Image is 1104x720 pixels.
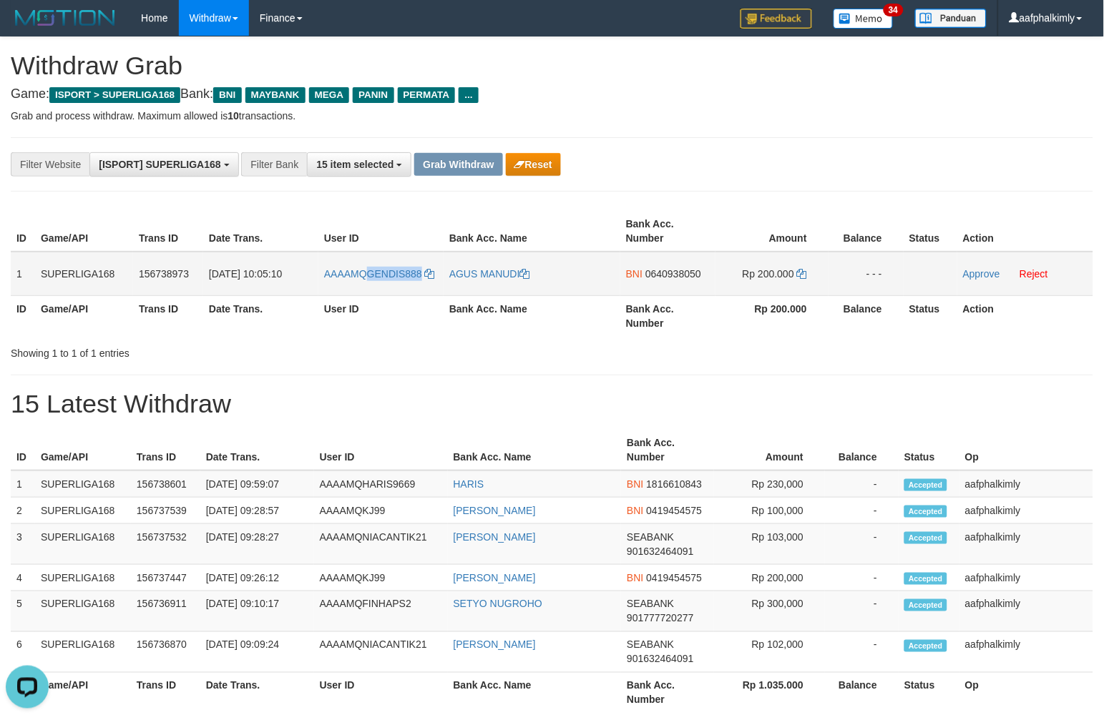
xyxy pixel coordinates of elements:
th: Balance [825,673,899,714]
a: Approve [963,268,1000,280]
th: Bank Acc. Number [620,295,715,336]
td: aafphalkimly [959,565,1093,591]
td: SUPERLIGA168 [35,632,131,673]
span: Accepted [904,479,947,491]
a: [PERSON_NAME] [454,531,536,543]
div: Showing 1 to 1 of 1 entries [11,340,449,360]
th: Balance [829,295,904,336]
th: ID [11,295,35,336]
td: 156737532 [131,524,200,565]
td: 1 [11,252,35,296]
th: Status [899,430,959,470]
span: Copy 1816610843 to clipboard [647,478,703,490]
th: Game/API [35,295,133,336]
td: AAAAMQFINHAPS2 [314,591,448,632]
img: Feedback.jpg [741,9,812,29]
span: Accepted [904,640,947,652]
a: [PERSON_NAME] [454,572,536,583]
td: 1 [11,470,35,498]
span: BNI [213,87,241,103]
td: Rp 200,000 [714,565,825,591]
th: Bank Acc. Number [620,211,715,252]
a: SETYO NUGROHO [454,598,542,610]
td: [DATE] 09:28:57 [200,498,314,524]
td: 6 [11,632,35,673]
td: 3 [11,524,35,565]
span: BNI [626,268,643,280]
div: Filter Bank [241,152,307,177]
span: MAYBANK [245,87,306,103]
td: AAAAMQKJ99 [314,498,448,524]
td: - [825,524,899,565]
span: [DATE] 10:05:10 [209,268,282,280]
td: aafphalkimly [959,470,1093,498]
span: 34 [884,4,903,16]
td: 156738601 [131,470,200,498]
h1: 15 Latest Withdraw [11,390,1093,418]
img: panduan.png [915,9,987,28]
span: SEABANK [627,598,674,610]
a: Copy 200000 to clipboard [797,268,807,280]
td: SUPERLIGA168 [35,524,131,565]
p: Grab and process withdraw. Maximum allowed is transactions. [11,109,1093,123]
td: aafphalkimly [959,524,1093,565]
th: Date Trans. [203,295,318,336]
td: Rp 300,000 [714,591,825,632]
th: Status [899,673,959,714]
th: Trans ID [131,430,200,470]
th: Bank Acc. Name [444,295,620,336]
th: Date Trans. [200,673,314,714]
span: Rp 200.000 [743,268,794,280]
td: [DATE] 09:09:24 [200,632,314,673]
h4: Game: Bank: [11,87,1093,102]
span: AAAAMQGENDIS888 [324,268,422,280]
th: ID [11,211,35,252]
th: Game/API [35,211,133,252]
th: User ID [318,211,444,252]
span: Accepted [904,599,947,611]
span: Copy 0640938050 to clipboard [645,268,701,280]
td: 156737447 [131,565,200,591]
td: [DATE] 09:26:12 [200,565,314,591]
td: AAAAMQNIACANTIK21 [314,632,448,673]
td: [DATE] 09:59:07 [200,470,314,498]
td: SUPERLIGA168 [35,565,131,591]
button: 15 item selected [307,152,411,177]
th: Balance [829,211,904,252]
th: Bank Acc. Number [621,673,714,714]
td: - [825,565,899,591]
th: Trans ID [133,295,203,336]
span: [ISPORT] SUPERLIGA168 [99,159,220,170]
span: BNI [627,478,643,490]
strong: 10 [228,110,239,122]
td: AAAAMQNIACANTIK21 [314,524,448,565]
th: Bank Acc. Name [448,430,622,470]
a: [PERSON_NAME] [454,505,536,516]
th: Game/API [35,673,131,714]
span: Copy 0419454575 to clipboard [647,572,703,583]
td: SUPERLIGA168 [35,252,133,296]
th: Amount [714,430,825,470]
td: Rp 230,000 [714,470,825,498]
th: Game/API [35,430,131,470]
th: User ID [314,430,448,470]
span: SEABANK [627,531,674,543]
span: Accepted [904,532,947,544]
a: AAAAMQGENDIS888 [324,268,435,280]
td: SUPERLIGA168 [35,498,131,524]
span: 156738973 [139,268,189,280]
td: SUPERLIGA168 [35,470,131,498]
button: Reset [506,153,561,176]
td: 156737539 [131,498,200,524]
td: - - - [829,252,904,296]
td: - [825,591,899,632]
th: User ID [318,295,444,336]
td: AAAAMQHARIS9669 [314,470,448,498]
th: ID [11,430,35,470]
span: BNI [627,572,643,583]
th: User ID [314,673,448,714]
th: Bank Acc. Name [444,211,620,252]
td: AAAAMQKJ99 [314,565,448,591]
span: PANIN [353,87,394,103]
td: - [825,498,899,524]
